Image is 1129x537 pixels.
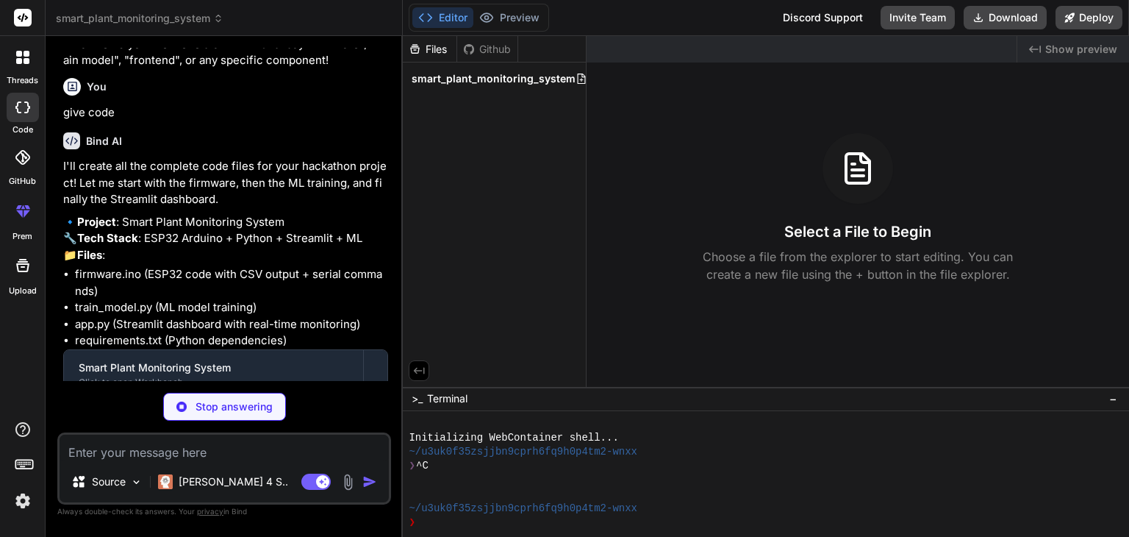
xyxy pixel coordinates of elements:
span: smart_plant_monitoring_system [56,11,223,26]
p: Source [92,474,126,489]
button: Smart Plant Monitoring SystemClick to open Workbench [64,350,363,399]
button: Download [964,6,1047,29]
button: Editor [412,7,473,28]
h6: Bind AI [86,134,122,149]
img: Pick Models [130,476,143,488]
label: code [12,124,33,136]
h3: Select a File to Begin [784,221,931,242]
span: Initializing WebContainer shell... [409,431,618,445]
li: train_model.py (ML model training) [75,299,388,316]
div: Discord Support [774,6,872,29]
p: I'll create all the complete code files for your hackathon project! Let me start with the firmwar... [63,158,388,208]
p: What would you like me to start with? Just say "firmware", "train model", "frontend", or any spec... [63,36,388,69]
button: Invite Team [881,6,955,29]
p: Always double-check its answers. Your in Bind [57,505,391,519]
span: ❯ [409,516,416,530]
strong: Project [77,215,116,229]
p: Choose a file from the explorer to start editing. You can create a new file using the + button in... [693,248,1022,283]
span: − [1109,391,1117,406]
li: requirements.txt (Python dependencies) [75,332,388,349]
img: icon [362,474,377,489]
strong: Tech Stack [77,231,138,245]
li: app.py (Streamlit dashboard with real-time monitoring) [75,316,388,333]
span: privacy [197,507,223,516]
span: smart_plant_monitoring_system [412,71,576,86]
li: firmware.ino (ESP32 code with CSV output + serial commands) [75,266,388,299]
span: ^C [416,459,429,473]
p: give code [63,104,388,121]
label: Upload [9,285,37,297]
label: prem [12,230,32,243]
span: >_ [412,391,423,406]
label: threads [7,74,38,87]
strong: Files [77,248,102,262]
img: settings [10,488,35,513]
p: 🔹 : Smart Plant Monitoring System 🔧 : ESP32 Arduino + Python + Streamlit + ML 📁 : [63,214,388,264]
span: Show preview [1045,42,1117,57]
img: Claude 4 Sonnet [158,474,173,489]
p: Stop answering [196,399,273,414]
span: ~/u3uk0f35zsjjbn9cprh6fq9h0p4tm2-wnxx [409,502,637,516]
div: Github [457,42,517,57]
button: Preview [473,7,545,28]
span: ❯ [409,459,416,473]
span: Terminal [427,391,467,406]
label: GitHub [9,175,36,188]
img: attachment [340,474,356,491]
button: Deploy [1055,6,1122,29]
div: Files [403,42,456,57]
p: [PERSON_NAME] 4 S.. [179,474,288,489]
div: Click to open Workbench [79,377,348,388]
div: Smart Plant Monitoring System [79,360,348,375]
span: ~/u3uk0f35zsjjbn9cprh6fq9h0p4tm2-wnxx [409,445,637,459]
button: − [1106,387,1120,410]
h6: You [87,79,107,94]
